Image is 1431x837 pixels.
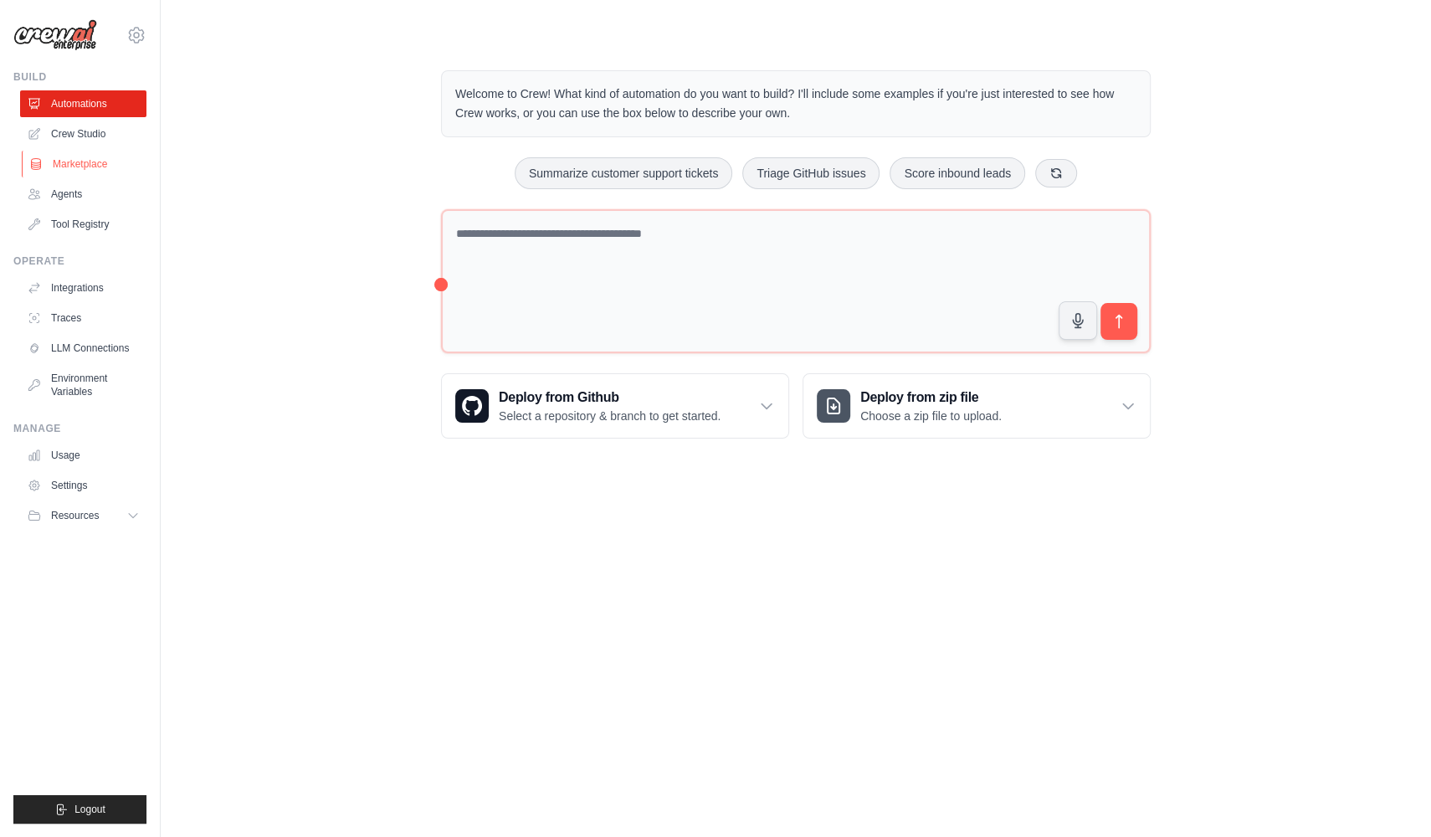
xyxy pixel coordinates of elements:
[20,502,146,529] button: Resources
[20,472,146,499] a: Settings
[74,803,105,816] span: Logout
[20,211,146,238] a: Tool Registry
[13,19,97,51] img: Logo
[890,157,1025,189] button: Score inbound leads
[20,335,146,362] a: LLM Connections
[499,408,721,424] p: Select a repository & branch to get started.
[515,157,732,189] button: Summarize customer support tickets
[499,388,721,408] h3: Deploy from Github
[13,422,146,435] div: Manage
[20,365,146,405] a: Environment Variables
[742,157,880,189] button: Triage GitHub issues
[13,795,146,824] button: Logout
[13,70,146,84] div: Build
[860,388,1002,408] h3: Deploy from zip file
[20,121,146,147] a: Crew Studio
[455,85,1136,123] p: Welcome to Crew! What kind of automation do you want to build? I'll include some examples if you'...
[20,442,146,469] a: Usage
[20,181,146,208] a: Agents
[20,305,146,331] a: Traces
[22,151,148,177] a: Marketplace
[860,408,1002,424] p: Choose a zip file to upload.
[20,90,146,117] a: Automations
[20,275,146,301] a: Integrations
[13,254,146,268] div: Operate
[51,509,99,522] span: Resources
